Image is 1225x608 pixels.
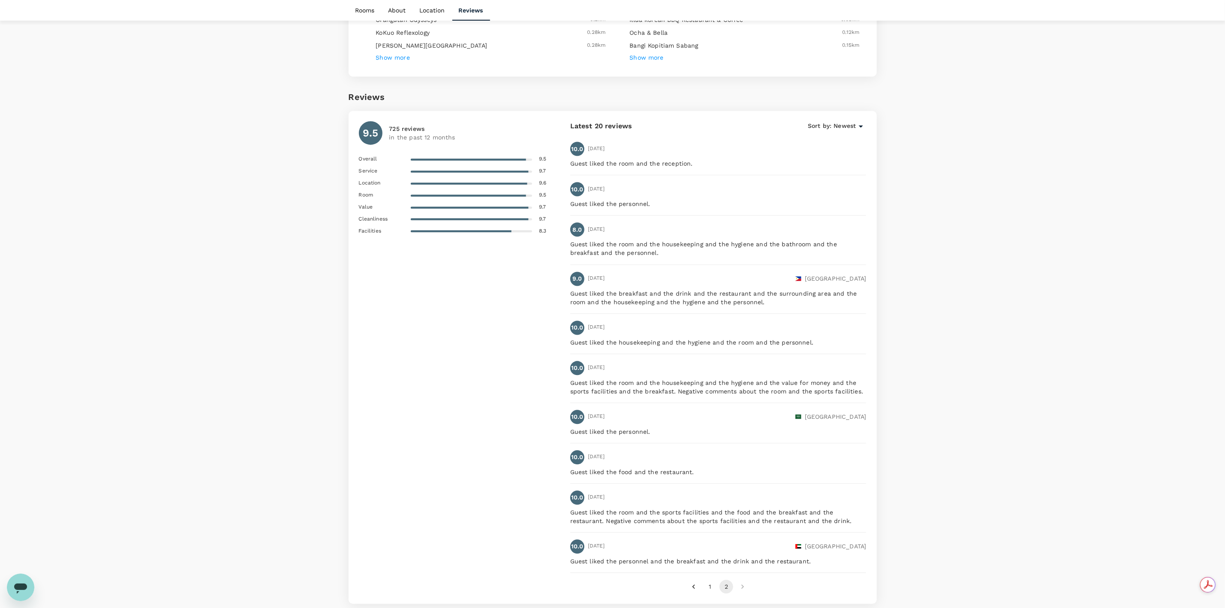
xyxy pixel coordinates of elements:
span: [DATE] [588,493,605,502]
img: sa.svg [795,414,801,420]
p: 8.0 [572,226,582,234]
p: Latest 20 reviews [570,121,718,132]
p: 10.0 [571,453,584,462]
p: Guest liked the room and the sports facilities and the food and the breakfast and the restaurant.... [570,508,867,526]
span: Sort by : [808,122,831,131]
h5: 9.5 [363,127,378,140]
p: [GEOGRAPHIC_DATA] [805,275,867,283]
span: 9.7 [532,203,563,212]
p: Location [420,6,445,15]
nav: pagination navigation [686,580,751,594]
p: 10.0 [571,413,584,421]
p: Guest liked the room and the housekeeping and the hygiene and the bathroom and the breakfast and ... [570,240,867,257]
h6: Show more [630,54,664,63]
p: [GEOGRAPHIC_DATA] [805,542,867,551]
p: Guest liked the room and the reception. [570,160,867,168]
p: Guest liked the personnel. [570,200,867,209]
span: [DATE] [588,453,605,462]
span: 9.7 [532,167,563,176]
button: page 2 [719,580,733,594]
span: 8.3 [532,227,563,236]
p: in the past 12 months [389,133,455,142]
span: [DATE] [588,413,605,421]
h6: Show more [376,54,410,63]
span: [DATE] [588,542,605,551]
p: Guest liked the personnel. [570,428,867,436]
button: Go to previous page [687,580,701,594]
span: [DATE] [588,324,605,332]
span: 0.28 km [548,28,606,38]
p: [GEOGRAPHIC_DATA] [805,413,867,421]
span: Newest [834,122,856,131]
p: 10.0 [571,542,584,551]
p: Guest liked the breakfast and the drink and the restaurant and the surrounding area and the room ... [570,290,867,307]
span: 9.5 [532,155,563,164]
span: [DATE] [588,145,605,154]
span: 0.15 km [843,41,860,51]
p: Reviews [459,6,483,15]
span: [DATE] [588,275,605,283]
span: Service [359,167,411,176]
h6: Bangi Kopitiam Sabang [630,41,698,51]
p: About [388,6,406,15]
span: Facilities [359,227,411,236]
p: 9.0 [572,275,582,283]
span: Room [359,191,411,200]
p: Guest liked the housekeeping and the hygiene and the room and the personnel. [570,339,867,347]
span: Location [359,179,411,188]
h6: [PERSON_NAME][GEOGRAPHIC_DATA] [376,41,548,51]
h6: KoKuo Reflexology [376,28,548,38]
iframe: Button to launch messaging window [7,574,34,601]
span: 9.6 [532,179,563,188]
p: 10.0 [571,364,584,372]
span: Cleanliness [359,215,411,224]
p: Guest liked the personnel and the breakfast and the drink and the restaurant. [570,557,867,566]
span: 9.5 [532,191,563,200]
p: 10.0 [571,493,584,502]
span: 0.28 km [548,41,606,51]
p: 10.0 [571,145,584,154]
p: Guest liked the food and the restaurant. [570,468,867,477]
h6: Ocha & Bella [630,28,668,38]
span: Value [359,203,411,212]
p: Rooms [355,6,375,15]
span: [DATE] [588,226,605,234]
span: 9.7 [532,215,563,224]
span: Overall [359,155,411,164]
p: Guest liked the room and the housekeeping and the hygiene and the value for money and the sports ... [570,379,867,396]
span: 0.12 km [843,28,860,38]
p: 10.0 [571,185,584,194]
span: [DATE] [588,185,605,194]
span: [DATE] [588,364,605,372]
p: 725 reviews [389,125,455,133]
h6: Reviews [349,91,385,104]
img: ae.svg [795,544,801,550]
button: Go to page 1 [703,580,717,594]
img: ph.svg [795,276,801,282]
p: 10.0 [571,324,584,332]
